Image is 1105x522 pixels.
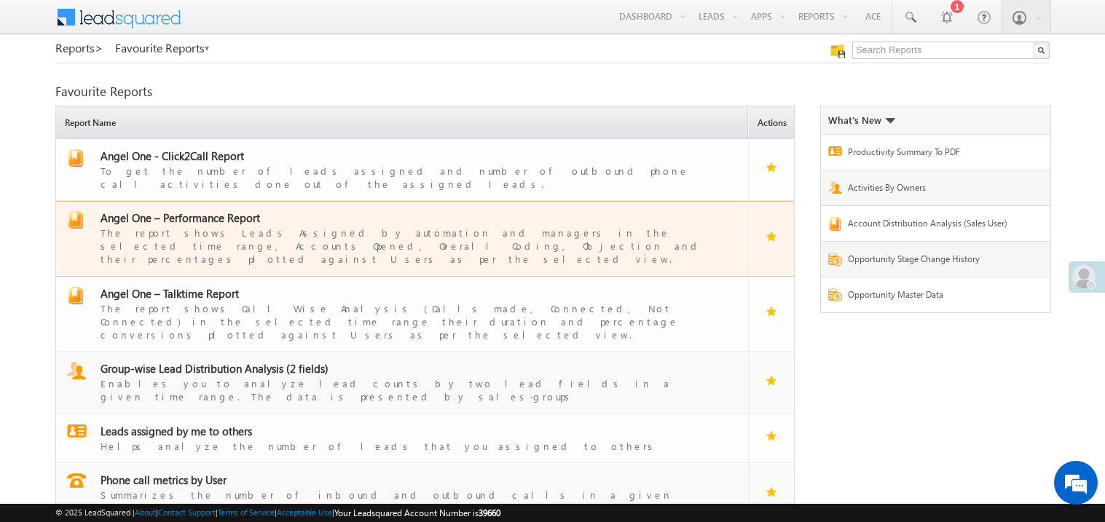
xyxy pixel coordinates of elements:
a: Activities By Owners [848,181,1018,198]
a: report Leads assigned by me to othersHelps analyze the number of leads that you assigned to others [63,424,742,453]
div: Favourite Reports [55,85,1050,98]
a: About [135,507,156,517]
img: report [67,211,84,229]
img: report [67,287,84,304]
img: report [67,149,84,167]
img: What's new [885,118,895,124]
img: report [67,473,86,488]
span: Angel One – Talktime Report [101,286,239,301]
div: Helps analyze the number of leads that you assigned to others [101,438,721,453]
a: Productivity Summary To PDF [848,146,1018,162]
span: Angel One - Click2Call Report [101,149,244,163]
img: Report [828,181,842,194]
img: report [67,362,86,379]
a: report Angel One – Performance ReportThe report shows Leads Assigned by automation and managers i... [63,211,742,266]
a: Account Distribution Analysis (Sales User) [848,217,1018,234]
a: report Phone call metrics by UserSummarizes the number of inbound and outbound calls in a given t... [63,473,742,515]
a: report Angel One - Click2Call ReportTo get the number of leads assigned and number of outbound ph... [63,149,742,191]
span: Angel One – Performance Report [101,210,260,225]
a: Terms of Service [218,507,275,517]
img: Report [828,146,842,156]
input: Search Reports [852,41,1050,59]
div: Summarizes the number of inbound and outbound calls in a given timeperiod by users [101,487,721,515]
span: Report Name [60,108,747,138]
span: Phone call metrics by User [101,472,227,487]
img: Report [828,288,842,301]
a: Opportunity Master Data [848,288,1018,305]
div: Enables you to analyze lead counts by two lead fields in a given time range. The data is presente... [101,376,721,403]
span: Leads assigned by me to others [101,424,252,438]
span: Actions [752,108,794,138]
span: © 2025 LeadSquared | | | | | [55,506,500,520]
div: What's New [828,114,895,127]
img: Manage all your saved reports! [830,44,845,58]
a: report Group-wise Lead Distribution Analysis (2 fields)Enables you to analyze lead counts by two ... [63,362,742,403]
span: Group-wise Lead Distribution Analysis (2 fields) [101,361,329,376]
a: Contact Support [158,507,216,517]
a: report Angel One – Talktime ReportThe report shows Call Wise Analysis (Calls made, Connected, Not... [63,287,742,341]
div: To get the number of leads assigned and number of outbound phone call activities done out of the ... [101,163,721,191]
div: The report shows Call Wise Analysis (Calls made, Connected, Not Connected) in the selected time r... [101,301,721,341]
a: Opportunity Stage Change History [848,253,1018,269]
img: Report [828,253,842,266]
div: The report shows Leads Assigned by automation and managers in the selected time range, Accounts O... [101,225,721,266]
span: 39660 [479,507,500,518]
a: Favourite Reports [115,41,211,55]
a: Reports> [55,41,103,55]
img: Report [828,217,842,231]
img: report [67,424,87,438]
a: Acceptable Use [277,507,332,517]
span: Your Leadsquared Account Number is [334,507,500,518]
span: > [95,39,103,56]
